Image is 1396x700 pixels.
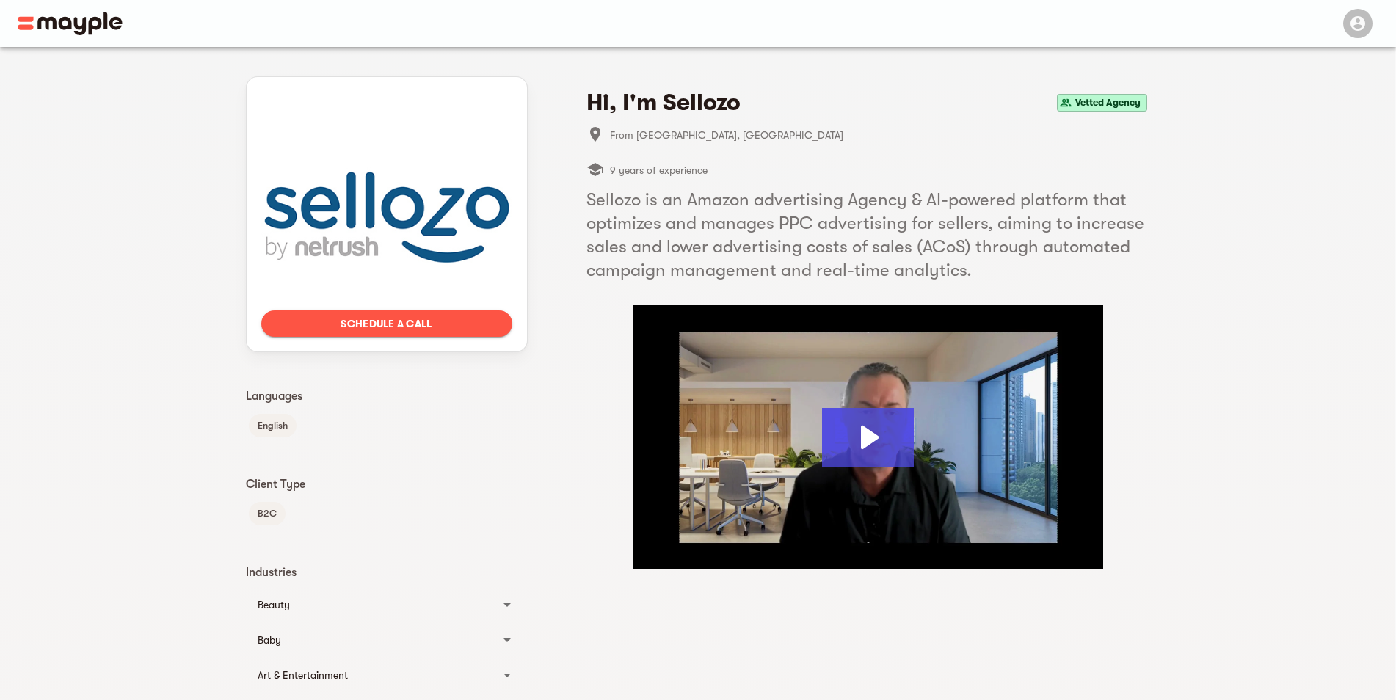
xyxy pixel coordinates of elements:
[633,305,1103,569] img: Video Thumbnail
[246,622,528,657] div: Baby
[249,417,297,434] span: English
[610,126,1150,144] span: From [GEOGRAPHIC_DATA], [GEOGRAPHIC_DATA]
[18,12,123,35] img: Main logo
[246,475,528,493] p: Client Type
[1069,94,1146,112] span: Vetted Agency
[249,505,286,522] span: B2C
[258,666,490,684] div: Art & Entertainment
[610,161,708,179] span: 9 years of experience
[246,387,528,405] p: Languages
[246,587,528,622] div: Beauty
[258,631,490,649] div: Baby
[273,315,501,332] span: Schedule a call
[586,188,1150,282] h5: Sellozo is an Amazon advertising Agency & AI-powered platform that optimizes and manages PPC adve...
[246,564,528,581] p: Industries
[246,657,528,693] div: Art & Entertainment
[1334,16,1378,28] span: Menu
[261,310,512,337] button: Schedule a call
[586,88,741,117] h4: Hi, I'm Sellozo
[822,408,914,467] button: Play Video: Sellozo Introduction
[258,596,490,613] div: Beauty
